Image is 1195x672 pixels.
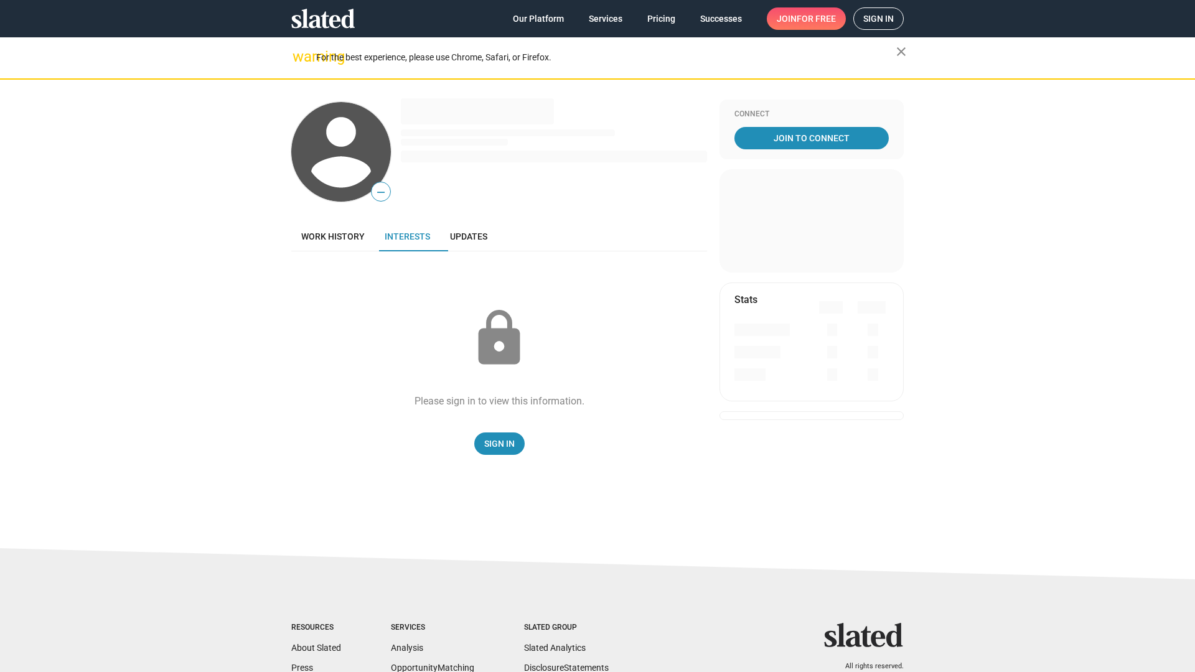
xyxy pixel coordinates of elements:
[647,7,675,30] span: Pricing
[734,293,757,306] mat-card-title: Stats
[474,432,525,455] a: Sign In
[291,222,375,251] a: Work history
[863,8,894,29] span: Sign in
[734,110,889,119] div: Connect
[767,7,846,30] a: Joinfor free
[503,7,574,30] a: Our Platform
[690,7,752,30] a: Successes
[737,127,886,149] span: Join To Connect
[700,7,742,30] span: Successes
[291,623,341,633] div: Resources
[468,307,530,370] mat-icon: lock
[524,643,586,653] a: Slated Analytics
[415,394,584,408] div: Please sign in to view this information.
[291,643,341,653] a: About Slated
[391,643,423,653] a: Analysis
[385,231,430,241] span: Interests
[524,623,609,633] div: Slated Group
[293,49,307,64] mat-icon: warning
[894,44,909,59] mat-icon: close
[372,184,390,200] span: —
[301,231,365,241] span: Work history
[316,49,896,66] div: For the best experience, please use Chrome, Safari, or Firefox.
[440,222,497,251] a: Updates
[375,222,440,251] a: Interests
[484,432,515,455] span: Sign In
[391,623,474,633] div: Services
[589,7,622,30] span: Services
[579,7,632,30] a: Services
[853,7,904,30] a: Sign in
[450,231,487,241] span: Updates
[797,7,836,30] span: for free
[734,127,889,149] a: Join To Connect
[513,7,564,30] span: Our Platform
[777,7,836,30] span: Join
[637,7,685,30] a: Pricing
